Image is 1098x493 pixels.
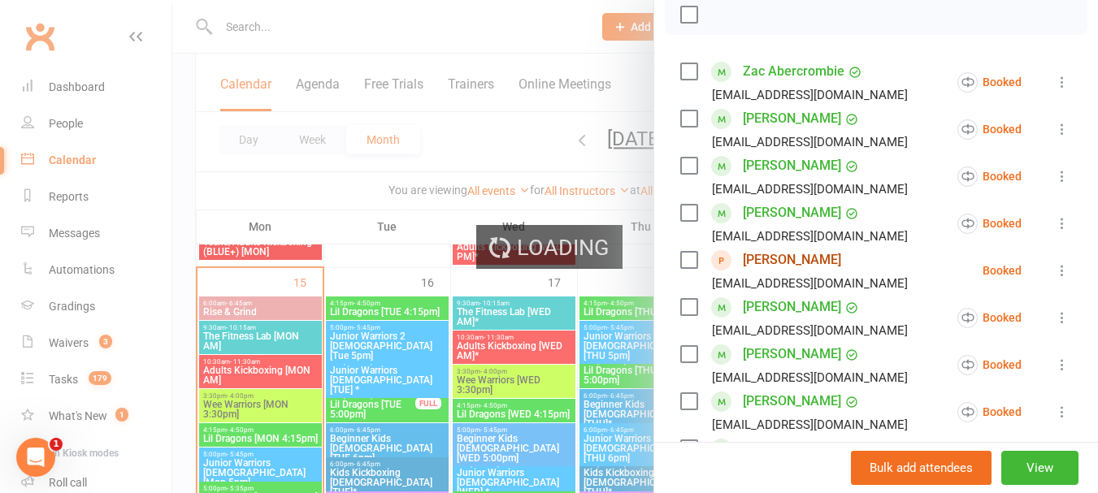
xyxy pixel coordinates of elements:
div: [EMAIL_ADDRESS][DOMAIN_NAME] [712,226,908,247]
span: 1 [50,438,63,451]
div: Booked [957,402,1022,422]
div: [EMAIL_ADDRESS][DOMAIN_NAME] [712,414,908,435]
a: [PERSON_NAME] [743,247,841,273]
a: Zac Abercrombie [743,58,844,84]
div: [EMAIL_ADDRESS][DOMAIN_NAME] [712,132,908,153]
div: [EMAIL_ADDRESS][DOMAIN_NAME] [712,179,908,200]
div: Booked [957,214,1022,234]
a: [PERSON_NAME] [743,200,841,226]
div: [EMAIL_ADDRESS][DOMAIN_NAME] [712,273,908,294]
a: Innes Tunnicliffe [743,435,841,461]
div: Booked [957,308,1022,328]
div: Booked [957,72,1022,93]
a: [PERSON_NAME] [743,388,841,414]
div: Booked [957,355,1022,375]
div: [EMAIL_ADDRESS][DOMAIN_NAME] [712,367,908,388]
a: [PERSON_NAME] [743,341,841,367]
a: [PERSON_NAME] [743,106,841,132]
button: View [1001,451,1078,485]
div: [EMAIL_ADDRESS][DOMAIN_NAME] [712,84,908,106]
a: [PERSON_NAME] [743,153,841,179]
iframe: Intercom live chat [16,438,55,477]
div: Booked [983,265,1022,276]
a: [PERSON_NAME] [743,294,841,320]
button: Bulk add attendees [851,451,992,485]
div: Booked [957,166,1022,187]
div: [EMAIL_ADDRESS][DOMAIN_NAME] [712,320,908,341]
div: Booked [957,119,1022,140]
